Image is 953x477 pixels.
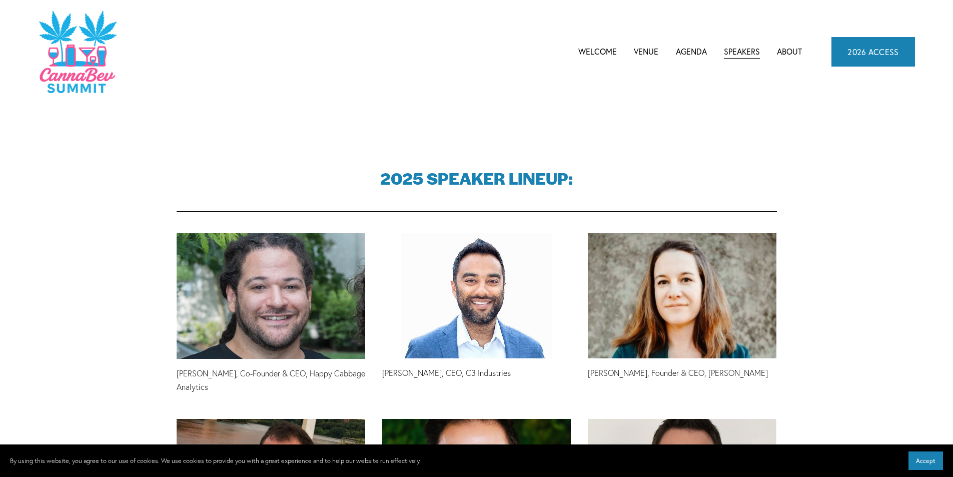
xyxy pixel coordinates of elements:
[831,37,915,66] a: 2026 ACCESS
[634,44,658,59] a: Venue
[177,367,365,394] p: [PERSON_NAME], Co-Founder & CEO, Happy Cabbage Analytics
[777,44,802,59] a: About
[382,366,571,380] p: [PERSON_NAME], CEO, C3 Industries
[908,451,943,470] button: Accept
[916,457,935,464] span: Accept
[578,44,617,59] a: Welcome
[676,45,707,59] span: Agenda
[380,166,573,190] strong: 2025 SPEAKER LINEUP:
[676,44,707,59] a: folder dropdown
[588,366,776,380] p: [PERSON_NAME], Founder & CEO, [PERSON_NAME]
[724,44,760,59] a: Speakers
[10,455,421,466] p: By using this website, you agree to our use of cookies. We use cookies to provide you with a grea...
[38,10,117,94] img: CannaDataCon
